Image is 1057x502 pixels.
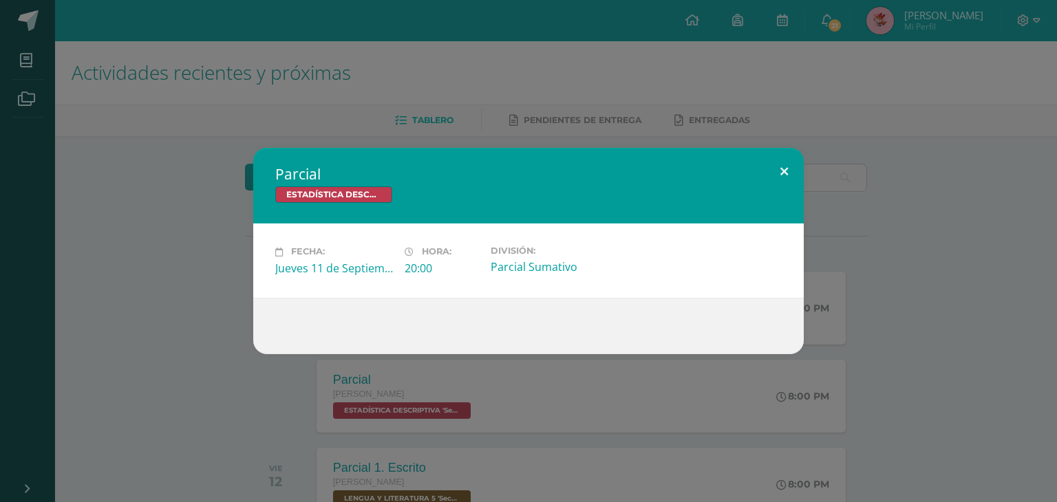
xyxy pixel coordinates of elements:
label: División: [491,245,609,256]
h2: Parcial [275,164,782,184]
button: Close (Esc) [765,148,804,195]
div: Parcial Sumativo [491,259,609,274]
div: 20:00 [405,261,480,276]
span: ESTADÍSTICA DESCRIPTIVA [275,186,392,203]
span: Hora: [422,247,451,257]
div: Jueves 11 de Septiembre [275,261,394,276]
span: Fecha: [291,247,325,257]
